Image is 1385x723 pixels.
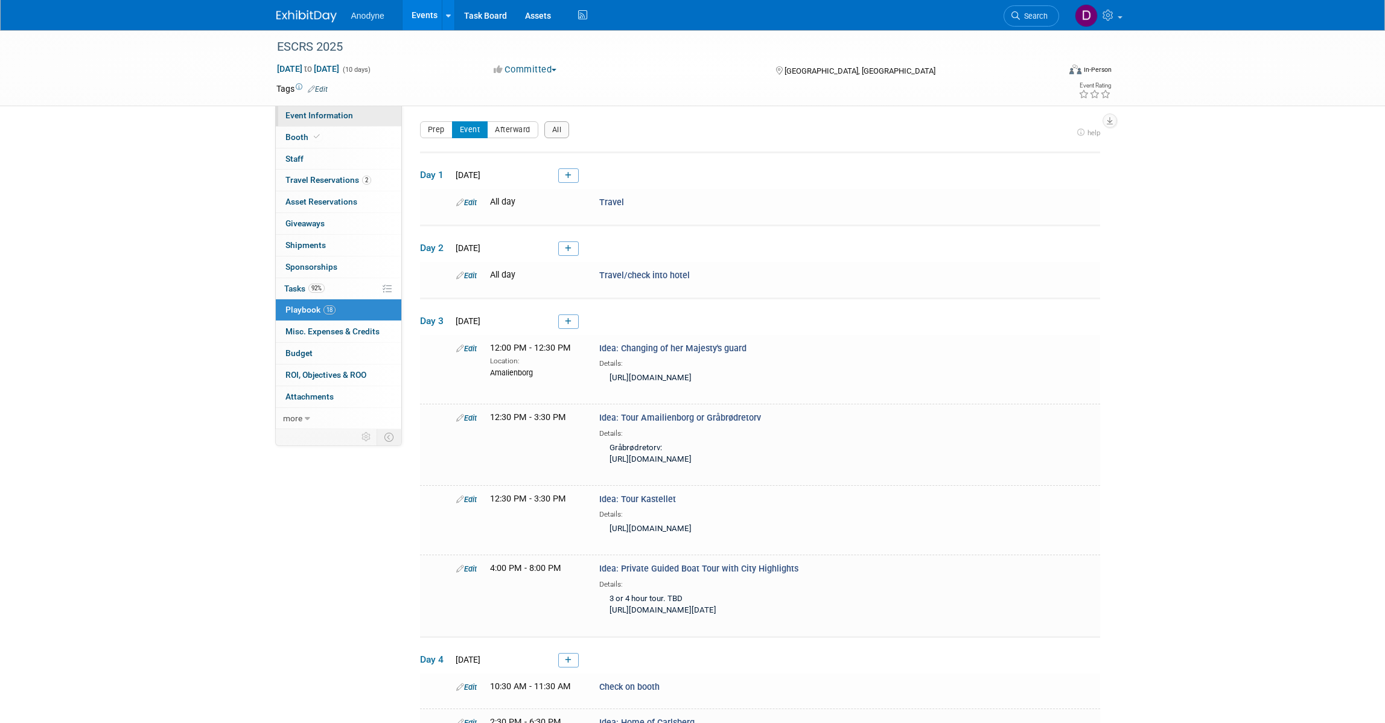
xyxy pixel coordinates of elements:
[285,326,380,336] span: Misc. Expenses & Credits
[276,63,340,74] span: [DATE] [DATE]
[276,127,401,148] a: Booth
[276,83,328,95] td: Tags
[276,105,401,126] a: Event Information
[1004,5,1059,27] a: Search
[285,154,304,164] span: Staff
[273,36,1041,58] div: ESCRS 2025
[599,682,660,692] span: Check on booth
[490,681,571,692] span: 10:30 AM - 11:30 AM
[1083,65,1112,74] div: In-Person
[276,365,401,386] a: ROI, Objectives & ROO
[284,284,325,293] span: Tasks
[356,429,377,445] td: Personalize Event Tab Strip
[420,653,450,666] span: Day 4
[1075,4,1098,27] img: Dawn Jozwiak
[285,348,313,358] span: Budget
[285,197,357,206] span: Asset Reservations
[599,425,909,439] div: Details:
[276,256,401,278] a: Sponsorships
[456,198,477,207] a: Edit
[323,305,336,314] span: 18
[276,321,401,342] a: Misc. Expenses & Credits
[285,175,371,185] span: Travel Reservations
[276,148,401,170] a: Staff
[489,63,561,76] button: Committed
[544,121,570,138] button: All
[420,241,450,255] span: Day 2
[452,170,480,180] span: [DATE]
[490,197,515,207] span: All day
[285,110,353,120] span: Event Information
[599,369,909,389] div: [URL][DOMAIN_NAME]
[420,121,453,138] button: Prep
[599,520,909,540] div: [URL][DOMAIN_NAME]
[308,85,328,94] a: Edit
[276,408,401,429] a: more
[490,366,581,378] div: Amalienborg
[490,494,566,504] span: 12:30 PM - 3:30 PM
[420,314,450,328] span: Day 3
[276,191,401,212] a: Asset Reservations
[490,270,515,280] span: All day
[285,305,336,314] span: Playbook
[456,683,477,692] a: Edit
[283,413,302,423] span: more
[490,412,566,422] span: 12:30 PM - 3:30 PM
[456,271,477,280] a: Edit
[276,213,401,234] a: Giveaways
[487,121,538,138] button: Afterward
[599,197,624,208] span: Travel
[285,132,322,142] span: Booth
[599,576,909,590] div: Details:
[276,343,401,364] a: Budget
[490,343,571,353] span: 12:00 PM - 12:30 PM
[599,494,676,505] span: Idea: Tour Kastellet
[276,170,401,191] a: Travel Reservations2
[599,270,690,281] span: Travel/check into hotel
[302,64,314,74] span: to
[452,243,480,253] span: [DATE]
[599,590,909,621] div: 3 or 4 hour tour. TBD [URL][DOMAIN_NAME][DATE]
[351,11,384,21] span: Anodyne
[285,392,334,401] span: Attachments
[452,121,488,138] button: Event
[456,495,477,504] a: Edit
[285,240,326,250] span: Shipments
[1087,129,1100,137] span: help
[285,218,325,228] span: Giveaways
[362,176,371,185] span: 2
[377,429,401,445] td: Toggle Event Tabs
[1078,83,1111,89] div: Event Rating
[1069,65,1081,74] img: Format-Inperson.png
[599,413,761,423] span: Idea: Tour Amailienborg or Gråbrødretorv
[988,63,1112,81] div: Event Format
[490,354,581,366] div: Location:
[276,10,337,22] img: ExhibitDay
[308,284,325,293] span: 92%
[276,235,401,256] a: Shipments
[276,386,401,407] a: Attachments
[456,564,477,573] a: Edit
[490,563,561,573] span: 4:00 PM - 8:00 PM
[599,439,909,470] div: Gråbrødretorv: [URL][DOMAIN_NAME]
[1020,11,1048,21] span: Search
[599,343,747,354] span: Idea: Changing of her Majesty's guard
[599,564,798,574] span: Idea: Private Guided Boat Tour with City Highlights
[456,413,477,422] a: Edit
[452,316,480,326] span: [DATE]
[285,370,366,380] span: ROI, Objectives & ROO
[452,655,480,664] span: [DATE]
[599,355,909,369] div: Details:
[285,262,337,272] span: Sponsorships
[342,66,371,74] span: (10 days)
[276,299,401,320] a: Playbook18
[314,133,320,140] i: Booth reservation complete
[785,66,935,75] span: [GEOGRAPHIC_DATA], [GEOGRAPHIC_DATA]
[599,506,909,520] div: Details:
[420,168,450,182] span: Day 1
[456,344,477,353] a: Edit
[276,278,401,299] a: Tasks92%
